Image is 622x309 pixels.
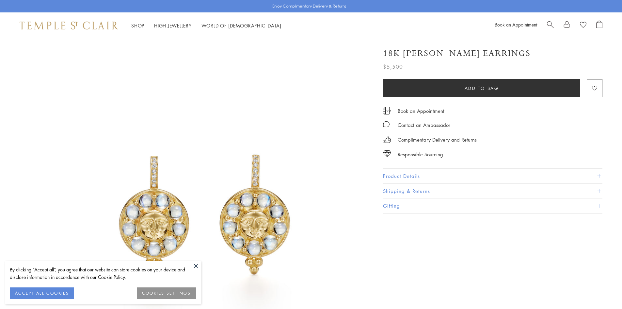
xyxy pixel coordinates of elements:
[131,22,144,29] a: ShopShop
[154,22,192,29] a: High JewelleryHigh Jewellery
[398,136,477,144] p: Complimentary Delivery and Returns
[10,287,74,299] button: ACCEPT ALL COOKIES
[20,22,118,29] img: Temple St. Clair
[465,85,499,92] span: Add to bag
[398,121,450,129] div: Contact an Ambassador
[10,266,196,281] div: By clicking “Accept all”, you agree that our website can store cookies on your device and disclos...
[398,150,443,159] div: Responsible Sourcing
[131,22,281,30] nav: Main navigation
[383,79,580,97] button: Add to bag
[383,198,602,213] button: Gifting
[201,22,281,29] a: World of [DEMOGRAPHIC_DATA]World of [DEMOGRAPHIC_DATA]
[383,150,391,157] img: icon_sourcing.svg
[495,21,537,28] a: Book an Appointment
[580,21,586,30] a: View Wishlist
[596,21,602,30] a: Open Shopping Bag
[383,169,602,183] button: Product Details
[383,107,391,114] img: icon_appointment.svg
[383,121,390,128] img: MessageIcon-01_2.svg
[383,62,403,71] span: $5,500
[272,3,346,9] p: Enjoy Complimentary Delivery & Returns
[137,287,196,299] button: COOKIES SETTINGS
[398,107,444,114] a: Book an Appointment
[547,21,554,30] a: Search
[383,184,602,198] button: Shipping & Returns
[383,48,531,59] h1: 18K [PERSON_NAME] Earrings
[383,136,391,144] img: icon_delivery.svg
